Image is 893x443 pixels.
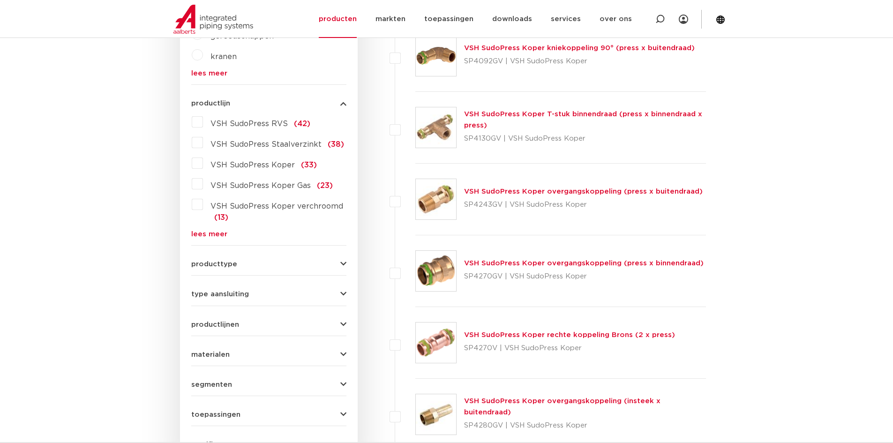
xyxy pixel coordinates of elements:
p: SP4092GV | VSH SudoPress Koper [464,54,695,69]
p: SP4270GV | VSH SudoPress Koper [464,269,704,284]
span: toepassingen [191,411,240,418]
a: VSH SudoPress Koper T-stuk binnendraad (press x binnendraad x press) [464,111,702,129]
img: Thumbnail for VSH SudoPress Koper overgangskoppeling (press x buitendraad) [416,179,456,219]
span: (38) [328,141,344,148]
button: materialen [191,351,346,358]
a: VSH SudoPress Koper kniekoppeling 90° (press x buitendraad) [464,45,695,52]
span: (13) [214,214,228,221]
span: productlijnen [191,321,239,328]
a: VSH SudoPress Koper overgangskoppeling (insteek x buitendraad) [464,398,660,416]
button: producttype [191,261,346,268]
a: VSH SudoPress Koper overgangskoppeling (press x buitendraad) [464,188,703,195]
span: segmenten [191,381,232,388]
button: type aansluiting [191,291,346,298]
a: lees meer [191,70,346,77]
span: (33) [301,161,317,169]
p: SP4130GV | VSH SudoPress Koper [464,131,706,146]
span: materialen [191,351,230,358]
img: Thumbnail for VSH SudoPress Koper T-stuk binnendraad (press x binnendraad x press) [416,107,456,148]
p: SP4270V | VSH SudoPress Koper [464,341,675,356]
p: SP4243GV | VSH SudoPress Koper [464,197,703,212]
span: VSH SudoPress Staalverzinkt [210,141,322,148]
a: VSH SudoPress Koper rechte koppeling Brons (2 x press) [464,331,675,338]
button: productlijn [191,100,346,107]
img: Thumbnail for VSH SudoPress Koper kniekoppeling 90° (press x buitendraad) [416,36,456,76]
span: VSH SudoPress Koper [210,161,295,169]
span: type aansluiting [191,291,249,298]
span: VSH SudoPress Koper verchroomd [210,203,343,210]
span: producttype [191,261,237,268]
img: Thumbnail for VSH SudoPress Koper overgangskoppeling (press x binnendraad) [416,251,456,291]
a: VSH SudoPress Koper overgangskoppeling (press x binnendraad) [464,260,704,267]
span: (23) [317,182,333,189]
img: Thumbnail for VSH SudoPress Koper rechte koppeling Brons (2 x press) [416,323,456,363]
p: SP4280GV | VSH SudoPress Koper [464,418,706,433]
a: lees meer [191,231,346,238]
button: toepassingen [191,411,346,418]
span: VSH SudoPress Koper Gas [210,182,311,189]
span: VSH SudoPress RVS [210,120,288,128]
span: productlijn [191,100,230,107]
span: (42) [294,120,310,128]
button: segmenten [191,381,346,388]
a: kranen [210,53,237,60]
img: Thumbnail for VSH SudoPress Koper overgangskoppeling (insteek x buitendraad) [416,394,456,435]
button: productlijnen [191,321,346,328]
